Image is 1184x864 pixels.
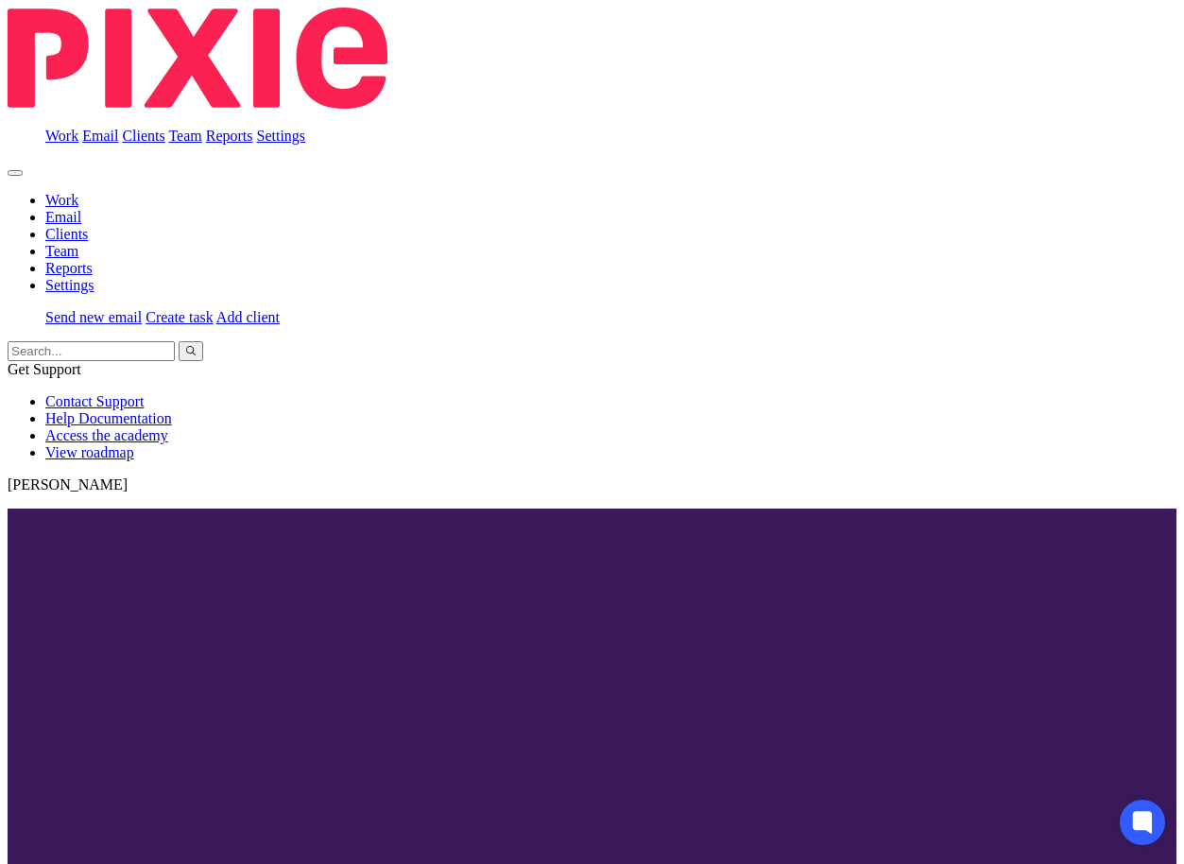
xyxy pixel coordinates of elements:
[206,128,253,144] a: Reports
[179,341,203,361] button: Search
[45,260,93,276] a: Reports
[8,476,1176,493] p: [PERSON_NAME]
[45,309,142,325] a: Send new email
[82,128,118,144] a: Email
[8,361,81,377] span: Get Support
[45,444,134,460] a: View roadmap
[257,128,306,144] a: Settings
[146,309,214,325] a: Create task
[45,209,81,225] a: Email
[122,128,164,144] a: Clients
[168,128,201,144] a: Team
[45,226,88,242] a: Clients
[216,309,280,325] a: Add client
[45,128,78,144] a: Work
[45,410,172,426] a: Help Documentation
[45,243,78,259] a: Team
[8,341,175,361] input: Search
[45,393,144,409] a: Contact Support
[45,427,168,443] a: Access the academy
[45,277,94,293] a: Settings
[8,8,387,109] img: Pixie
[45,192,78,208] a: Work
